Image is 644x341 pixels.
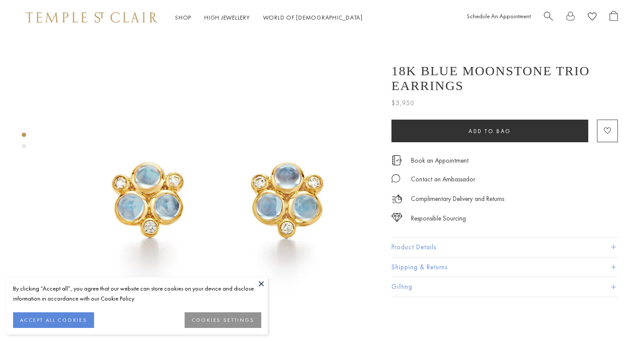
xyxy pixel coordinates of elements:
[13,284,261,304] div: By clicking “Accept all”, you agree that our website can store cookies on your device and disclos...
[391,120,588,142] button: Add to bag
[13,312,94,328] button: ACCEPT ALL COOKIES
[391,213,402,222] img: icon_sourcing.svg
[26,12,158,23] img: Temple St. Clair
[411,194,504,204] p: Complimentary Delivery and Returns
[467,12,531,20] a: Schedule An Appointment
[411,213,466,224] div: Responsible Sourcing
[391,174,400,183] img: MessageIcon-01_2.svg
[588,11,597,24] a: View Wishlist
[391,237,618,257] button: Product Details
[263,13,363,21] a: World of [DEMOGRAPHIC_DATA]World of [DEMOGRAPHIC_DATA]
[600,300,635,332] iframe: Gorgias live chat messenger
[391,257,618,277] button: Shipping & Returns
[610,11,618,24] a: Open Shopping Bag
[391,155,402,165] img: icon_appointment.svg
[175,12,363,23] nav: Main navigation
[544,11,553,24] a: Search
[391,97,415,109] span: $3,950
[391,277,618,297] button: Gifting
[185,312,261,328] button: COOKIES SETTINGS
[204,13,250,21] a: High JewelleryHigh Jewellery
[22,130,26,155] div: Product gallery navigation
[469,127,511,135] span: Add to bag
[175,13,191,21] a: ShopShop
[391,64,618,93] h1: 18K Blue Moonstone Trio Earrings
[391,194,402,204] img: icon_delivery.svg
[411,174,475,185] div: Contact an Ambassador
[411,156,469,165] a: Book an Appointment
